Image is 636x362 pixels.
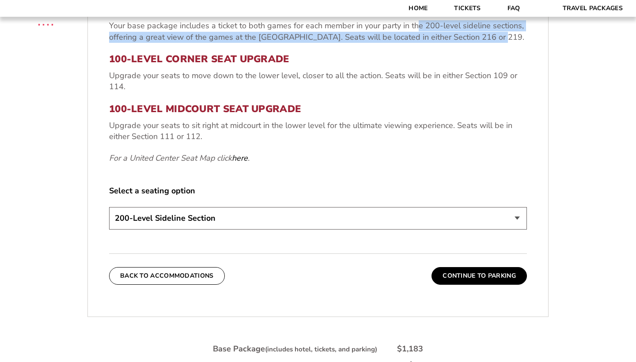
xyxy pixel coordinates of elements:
[109,53,527,65] h3: 100-Level Corner Seat Upgrade
[109,267,225,285] button: Back To Accommodations
[397,343,423,354] div: $1,183
[432,267,527,285] button: Continue To Parking
[213,343,377,354] div: Base Package
[109,70,527,92] p: Upgrade your seats to move down to the lower level, closer to all the action. Seats will be in ei...
[265,345,377,354] small: (includes hotel, tickets, and parking)
[109,20,527,42] p: Your base package includes a ticket to both games for each member in your party in the 200-level ...
[109,185,527,196] label: Select a seating option
[26,4,65,43] img: CBS Sports Thanksgiving Classic
[109,120,527,142] p: Upgrade your seats to sit right at midcourt in the lower level for the ultimate viewing experienc...
[232,153,248,164] a: here
[109,103,527,115] h3: 100-Level Midcourt Seat Upgrade
[109,153,250,163] em: For a United Center Seat Map click .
